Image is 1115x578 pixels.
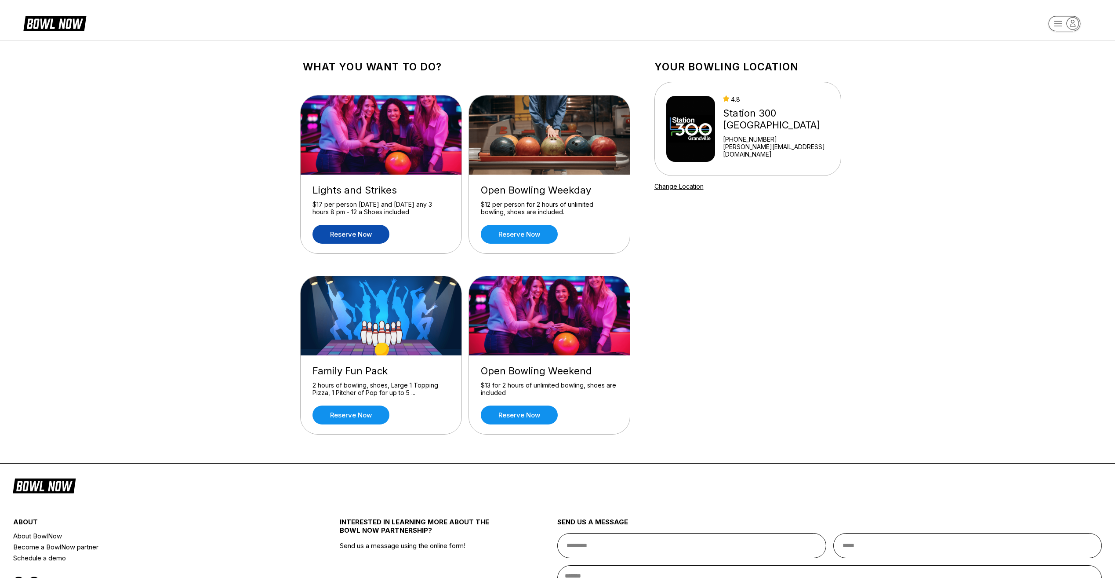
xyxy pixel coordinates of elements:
div: Open Bowling Weekend [481,365,618,377]
a: Become a BowlNow partner [13,541,285,552]
img: Open Bowling Weekday [469,95,631,175]
a: [PERSON_NAME][EMAIL_ADDRESS][DOMAIN_NAME] [723,143,837,158]
div: Station 300 [GEOGRAPHIC_DATA] [723,107,837,131]
div: 2 hours of bowling, shoes, Large 1 Topping Pizza, 1 Pitcher of Pop for up to 5 ... [312,381,450,397]
h1: Your bowling location [654,61,841,73]
div: INTERESTED IN LEARNING MORE ABOUT THE BOWL NOW PARTNERSHIP? [340,518,503,541]
a: About BowlNow [13,530,285,541]
div: about [13,518,285,530]
a: Reserve now [312,225,389,244]
img: Station 300 Grandville [666,96,715,162]
div: Lights and Strikes [312,184,450,196]
div: Family Fun Pack [312,365,450,377]
div: [PHONE_NUMBER] [723,135,837,143]
a: Reserve now [481,406,558,424]
h1: What you want to do? [303,61,628,73]
a: Schedule a demo [13,552,285,563]
div: Open Bowling Weekday [481,184,618,196]
div: $13 for 2 hours of unlimited bowling, shoes are included [481,381,618,397]
a: Reserve now [481,225,558,244]
div: send us a message [557,518,1102,533]
a: Change Location [654,183,704,190]
a: Reserve now [312,406,389,424]
div: $17 per person [DATE] and [DATE] any 3 hours 8 pm - 12 a Shoes included [312,201,450,216]
img: Family Fun Pack [301,276,462,355]
div: $12 per person for 2 hours of unlimited bowling, shoes are included. [481,201,618,216]
img: Open Bowling Weekend [469,276,631,355]
div: 4.8 [723,95,837,103]
img: Lights and Strikes [301,95,462,175]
